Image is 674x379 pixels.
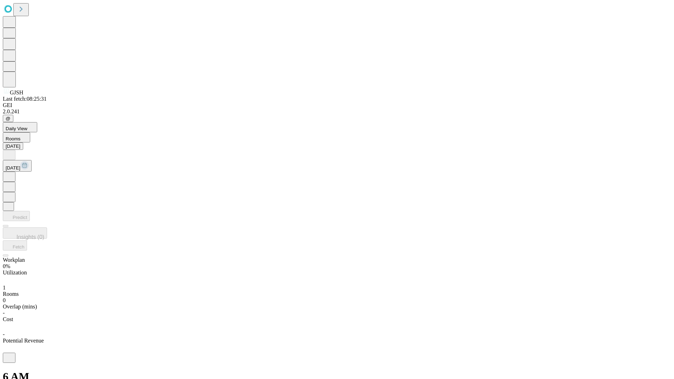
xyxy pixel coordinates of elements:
div: GEI [3,102,671,108]
button: [DATE] [3,142,23,150]
span: Overlap (mins) [3,304,37,310]
button: @ [3,115,13,122]
span: Rooms [6,136,20,141]
span: Insights (0) [16,234,44,240]
button: Fetch [3,240,27,251]
button: Rooms [3,132,30,142]
span: - [3,310,5,316]
span: Potential Revenue [3,338,44,344]
span: 1 [3,285,6,291]
span: 0 [3,297,6,303]
span: 0% [3,263,10,269]
span: Workplan [3,257,25,263]
span: Cost [3,316,13,322]
button: Insights (0) [3,227,47,239]
span: Daily View [6,126,27,131]
span: Last fetch: 08:25:31 [3,96,47,102]
span: @ [6,116,11,121]
button: Predict [3,211,30,221]
div: 2.0.241 [3,108,671,115]
span: Rooms [3,291,19,297]
span: - [3,331,5,337]
span: [DATE] [6,165,20,171]
button: Daily View [3,122,37,132]
span: Utilization [3,270,27,275]
span: GJSH [10,89,23,95]
button: [DATE] [3,160,32,172]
